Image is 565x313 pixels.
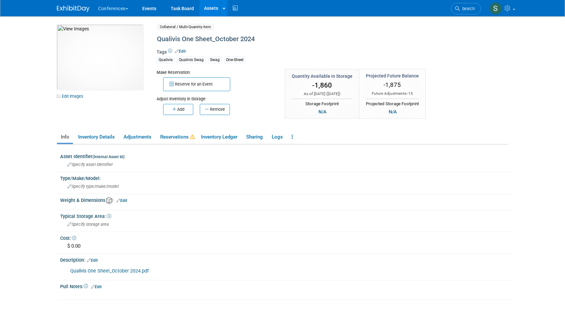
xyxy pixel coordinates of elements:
[60,152,513,160] div: Asset Identifier :
[60,173,513,182] div: Type/Make/Model:
[163,104,193,115] button: Add
[120,131,155,143] a: Adjustments
[489,2,502,15] img: Sophie Buffo
[93,155,124,159] small: (Internal Asset Id)
[67,222,109,227] span: Specify storage area
[87,258,98,263] a: Edit
[60,233,513,241] div: Cost:
[242,131,266,143] a: Sharing
[57,25,143,90] img: View Images
[57,131,73,143] a: Info
[60,195,513,204] div: Weight & Dimensions
[224,57,246,63] div: One-Sheet
[200,104,230,115] button: Remove
[157,69,275,75] div: Make Reservation:
[451,3,481,14] a: Search
[74,131,118,143] a: Inventory Details
[91,285,102,289] a: Edit
[57,92,86,100] a: Edit Images
[60,282,513,290] div: Pull Notes:
[65,241,508,251] div: $ 0.00
[317,108,328,115] div: N/A
[407,91,413,96] span: -15
[292,91,352,97] div: As of [DATE] ( )
[67,162,113,167] span: Specify asset identifier
[60,255,513,264] div: Description:
[57,6,90,12] img: ExhibitDay
[175,49,186,54] a: Edit
[292,99,352,107] div: Storage Footprint
[70,268,149,274] a: Qualivis One Sheet_October 2024.pdf
[460,6,475,11] span: Search
[208,57,222,63] div: Swag
[292,73,352,79] div: Quantity Available in Storage
[366,99,419,107] div: Projected Storage Footprint
[157,24,214,30] span: Collateral / Multi-Quantity Item
[268,131,286,143] a: Logs
[197,131,241,143] a: Inventory Ledger
[106,197,113,204] img: Asset Weight and Dimensions
[312,81,332,89] span: -1,860
[177,57,206,63] div: Qualivis Swag
[157,91,275,102] div: Adjust Inventory in Storage:
[366,73,419,79] div: Projected Future Balance
[67,184,119,189] span: Specify type/make/model
[157,57,175,63] div: Qualivis
[328,91,339,96] span: [DATE]
[366,91,419,96] div: Future Adjustments:
[387,108,399,115] div: N/A
[163,77,230,91] button: Reserve for an Event
[155,33,454,45] div: Qualivis One Sheet_October 2024
[156,131,196,143] a: Reservations
[116,198,127,203] a: Edit
[157,49,454,68] div: Tags
[60,214,111,219] span: Typical Storage Area:
[384,81,401,89] span: -1,875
